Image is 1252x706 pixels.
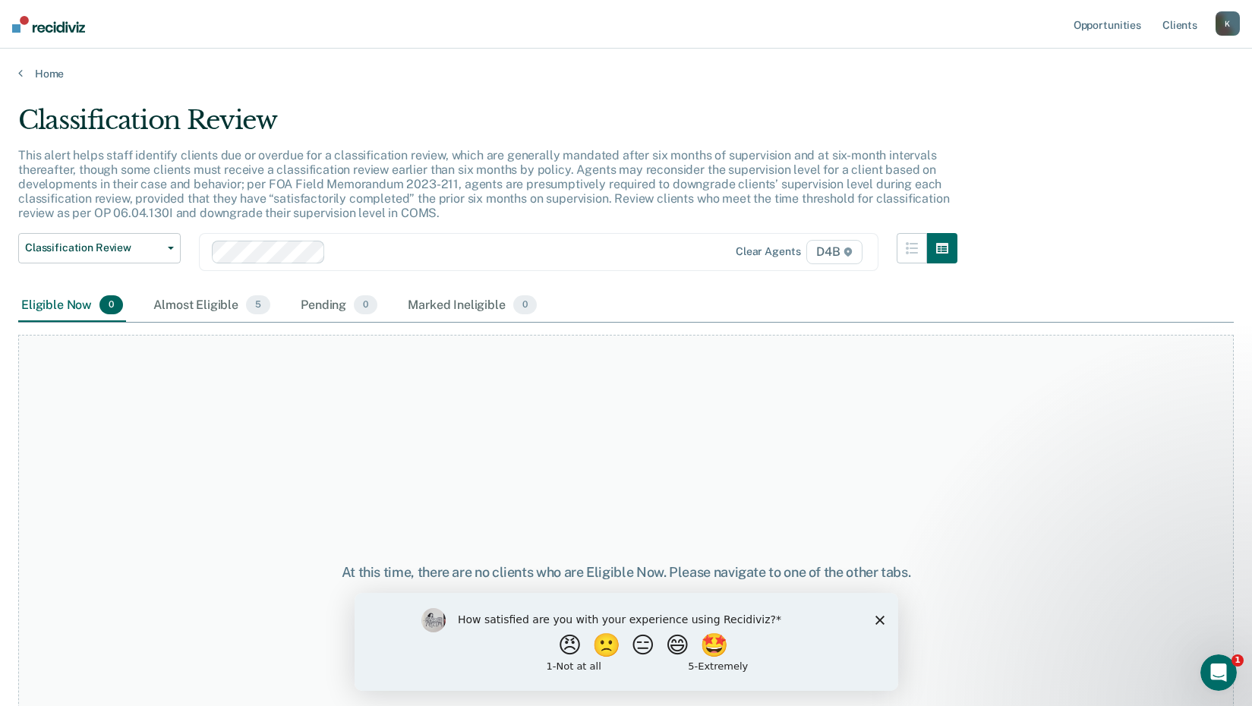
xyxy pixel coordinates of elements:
[150,289,273,323] div: Almost Eligible5
[355,593,898,691] iframe: Survey by Kim from Recidiviz
[513,295,537,315] span: 0
[1232,654,1244,667] span: 1
[1200,654,1237,691] iframe: Intercom live chat
[323,564,930,581] div: At this time, there are no clients who are Eligible Now. Please navigate to one of the other tabs.
[18,105,957,148] div: Classification Review
[246,295,270,315] span: 5
[99,295,123,315] span: 0
[18,148,949,221] p: This alert helps staff identify clients due or overdue for a classification review, which are gen...
[18,233,181,263] button: Classification Review
[18,67,1234,80] a: Home
[298,289,380,323] div: Pending0
[12,16,85,33] img: Recidiviz
[18,289,126,323] div: Eligible Now0
[354,295,377,315] span: 0
[25,241,162,254] span: Classification Review
[405,289,540,323] div: Marked Ineligible0
[736,245,800,258] div: Clear agents
[806,240,862,264] span: D4B
[1216,11,1240,36] button: K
